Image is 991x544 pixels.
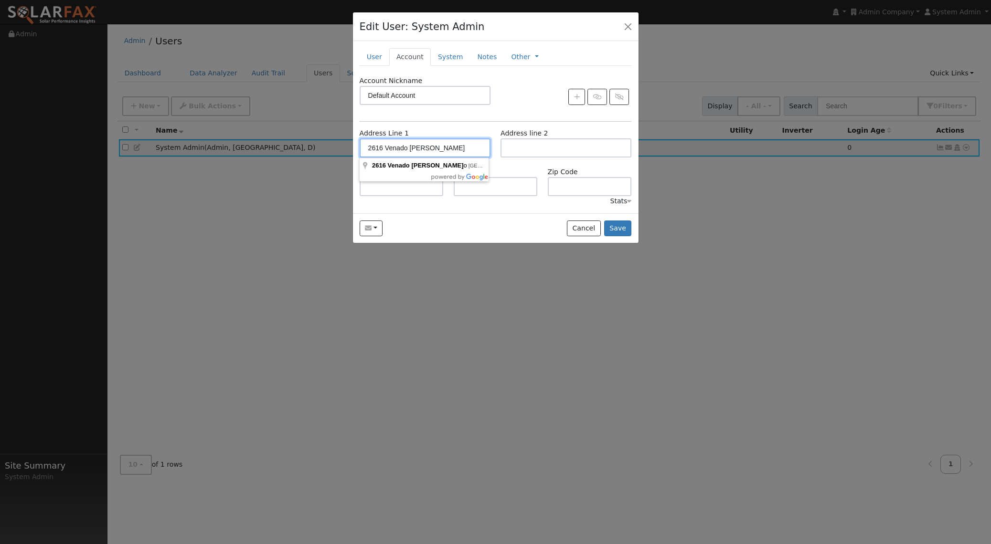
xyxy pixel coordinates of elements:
[604,220,632,237] button: Save
[388,162,464,169] span: Venado [PERSON_NAME]
[360,220,383,237] button: admin@localhost.com
[431,48,470,66] a: System
[360,128,409,138] label: Address Line 1
[372,162,386,169] span: 2616
[372,162,469,169] span: o
[587,89,607,105] button: Link Account
[548,167,578,177] label: Zip Code
[501,128,548,138] label: Address line 2
[389,48,431,66] a: Account
[567,220,601,237] button: Cancel
[511,52,530,62] a: Other
[568,89,585,105] button: Create New Account
[610,196,631,206] div: Stats
[609,89,629,105] button: Unlink Account
[469,163,639,168] span: [GEOGRAPHIC_DATA], [GEOGRAPHIC_DATA], [GEOGRAPHIC_DATA]
[360,48,389,66] a: User
[360,76,423,86] label: Account Nickname
[470,48,504,66] a: Notes
[360,19,485,34] h4: Edit User: System Admin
